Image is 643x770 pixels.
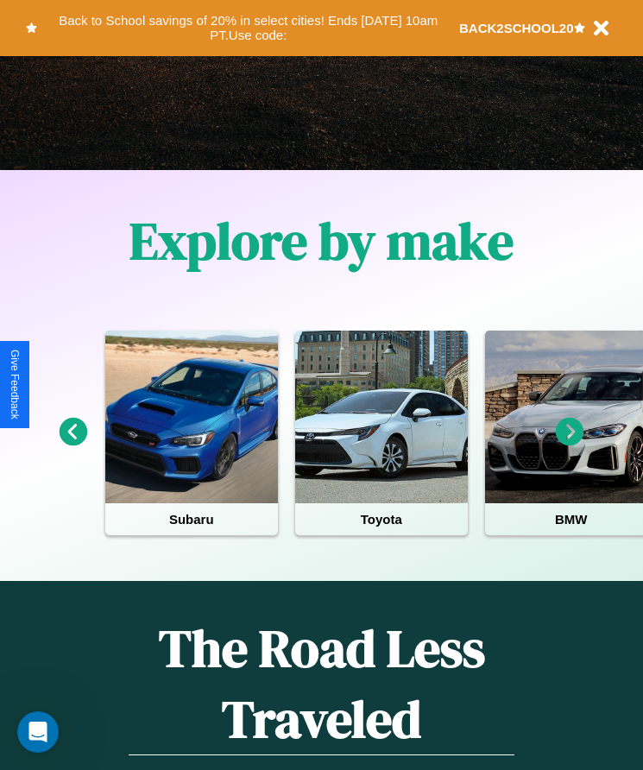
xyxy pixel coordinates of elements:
h4: Subaru [105,503,278,535]
div: Give Feedback [9,350,21,420]
h1: The Road Less Traveled [129,613,514,755]
b: BACK2SCHOOL20 [459,21,574,35]
h4: Toyota [295,503,468,535]
iframe: Intercom live chat [17,711,59,753]
button: Back to School savings of 20% in select cities! Ends [DATE] 10am PT.Use code: [37,9,459,47]
h1: Explore by make [129,205,514,276]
